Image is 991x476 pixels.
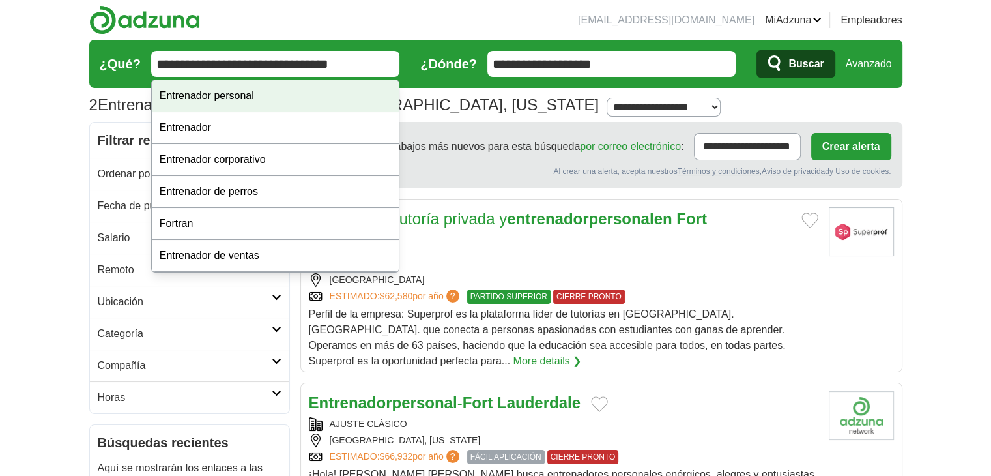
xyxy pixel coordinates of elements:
a: ESTIMADO:$62,580por año? [330,290,462,304]
a: Términos y condiciones [678,167,760,176]
font: [EMAIL_ADDRESS][DOMAIN_NAME] [578,14,754,25]
font: Empleadores [840,14,902,25]
font: FÁCIL APLICACIÓN [470,453,541,462]
font: por año [412,451,443,462]
font: Entrenador [309,394,392,411]
button: Añadir a trabajos favoritos [801,213,818,228]
font: ? [450,451,455,462]
font: Avanzado [846,58,892,69]
font: [GEOGRAPHIC_DATA] [330,275,425,285]
font: Compañía [98,360,146,371]
font: Entrenador de ventas [160,250,259,261]
font: Entrenador personal [160,90,254,101]
font: - [457,394,463,411]
font: en Fort [654,210,707,228]
font: Fort [463,394,493,411]
font: ? [450,291,455,301]
font: ESTIMADO: [330,291,380,301]
img: Logotipo de Adzuna [89,5,200,35]
font: Perfil de la empresa: Superprof es la plataforma líder de tutorías en [GEOGRAPHIC_DATA]. [GEOGRAP... [309,308,786,366]
font: por año [412,291,443,301]
font: CIERRE PRONTO [556,292,622,301]
a: Categoría [90,318,289,350]
font: Categoría [98,328,143,339]
a: Ubicación [90,286,289,318]
font: : [681,141,683,152]
font: Horas [98,392,126,403]
font: Lauderdale [497,394,581,411]
button: Buscar [756,50,835,78]
font: Salario [98,232,130,243]
a: Ordenar por [90,158,289,190]
font: Fecha de publicación [98,200,196,211]
font: Entrenador [160,122,211,133]
a: por correo electrónico [580,141,681,152]
a: Fecha de publicación [90,190,289,222]
a: Remoto [90,254,289,286]
font: ESTIMADO: [330,451,380,462]
font: y Uso de cookies. [829,167,891,176]
font: $62,580 [380,291,413,301]
font: Trabajos de tutoría privada y [309,210,508,228]
font: CIERRE PRONTO [551,453,616,462]
a: More details ❯ [513,353,581,369]
a: Avanzado [846,51,892,77]
font: entrenador [507,210,588,228]
button: Crear alerta [811,133,891,160]
font: Ubicación [98,296,143,307]
font: PARTIDO SUPERIOR [470,292,547,301]
font: Ordenar por [98,168,154,179]
font: $66,932 [380,451,413,462]
font: Búsquedas recientes [98,436,229,450]
font: ¿Dónde? [420,57,477,71]
a: Empleadores [840,12,902,28]
font: Entrenador personal - Empleos en [GEOGRAPHIC_DATA], [US_STATE] [98,96,599,113]
font: Buscar [788,58,824,69]
font: Al crear una alerta, acepta nuestros [553,167,677,176]
font: MiAdzuna [765,14,811,25]
font: 2 [89,96,98,113]
img: Logotipo de Superprof [829,207,894,256]
font: Remoto [98,264,134,275]
font: Entrenador de perros [160,186,258,197]
button: Añadir a trabajos favoritos [591,396,608,412]
img: Logotipo de la empresa [829,391,894,440]
font: ¿Qué? [100,57,141,71]
font: Crear alerta [822,141,880,152]
font: [GEOGRAPHIC_DATA], [US_STATE] [330,435,481,445]
a: Entrenadorpersonal-Fort Lauderdale [309,394,581,411]
a: ESTIMADO:$66,932por año? [330,450,462,464]
font: Recibe los trabajos más nuevos para esta búsqueda [338,141,581,152]
a: Trabajos de tutoría privada yentrenadorpersonalen Fort Lauderdale [309,210,707,251]
a: Aviso de privacidad [762,167,829,176]
font: AJUSTE CLÁSICO [330,419,407,429]
font: Entrenador corporativo [160,154,266,165]
font: , [760,167,762,176]
a: Salario [90,222,289,254]
font: personal [588,210,653,228]
a: MiAdzuna [765,12,822,28]
a: Compañía [90,350,289,381]
font: Fortran [160,218,194,229]
font: Filtrar resultados [98,133,204,147]
a: Horas [90,381,289,413]
font: personal [392,394,457,411]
